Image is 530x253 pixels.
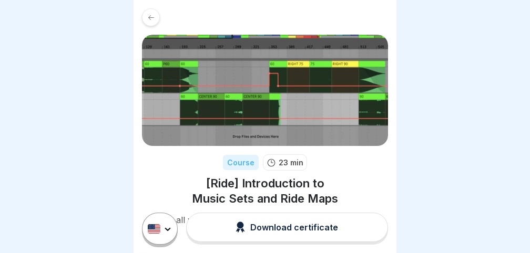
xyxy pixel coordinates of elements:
div: Course [223,155,259,170]
p: 23 min [279,157,303,168]
button: Download certificate [186,213,388,242]
h1: [Ride] Introduction to Music Sets and Ride Maps [142,176,388,206]
div: Download certificate [236,222,338,233]
img: dypdqtxvjscxu110art94bl5.png [142,35,388,146]
img: us.svg [148,224,160,234]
